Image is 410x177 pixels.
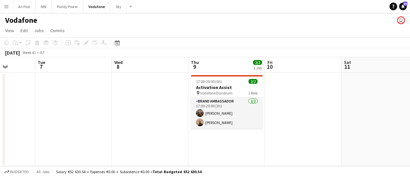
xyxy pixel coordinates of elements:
span: View [5,28,14,33]
span: Edit [20,28,28,33]
span: Comms [50,28,65,33]
button: An Post [13,0,36,13]
div: [DATE] [5,49,20,56]
button: Budgeted [3,168,30,175]
span: Week 41 [21,50,37,55]
a: Comms [48,26,67,35]
div: IST [40,50,45,55]
a: Edit [18,26,30,35]
button: Sky [111,0,127,13]
a: Jobs [32,26,46,35]
button: NBI [36,0,52,13]
span: All jobs [35,169,51,174]
span: 20 [403,2,407,6]
h1: Vodafone [5,15,37,25]
a: View [3,26,17,35]
span: Budgeted [10,170,29,174]
a: 20 [399,3,407,10]
button: Paddy Power [52,0,83,13]
button: Vodafone [83,0,111,13]
app-user-avatar: Katie Shovlin [397,16,405,24]
span: Total Budgeted €52 630.54 [152,169,201,174]
span: Jobs [34,28,44,33]
div: Salary €52 630.54 + Expenses €0.00 + Subsistence €0.00 = [56,169,201,174]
